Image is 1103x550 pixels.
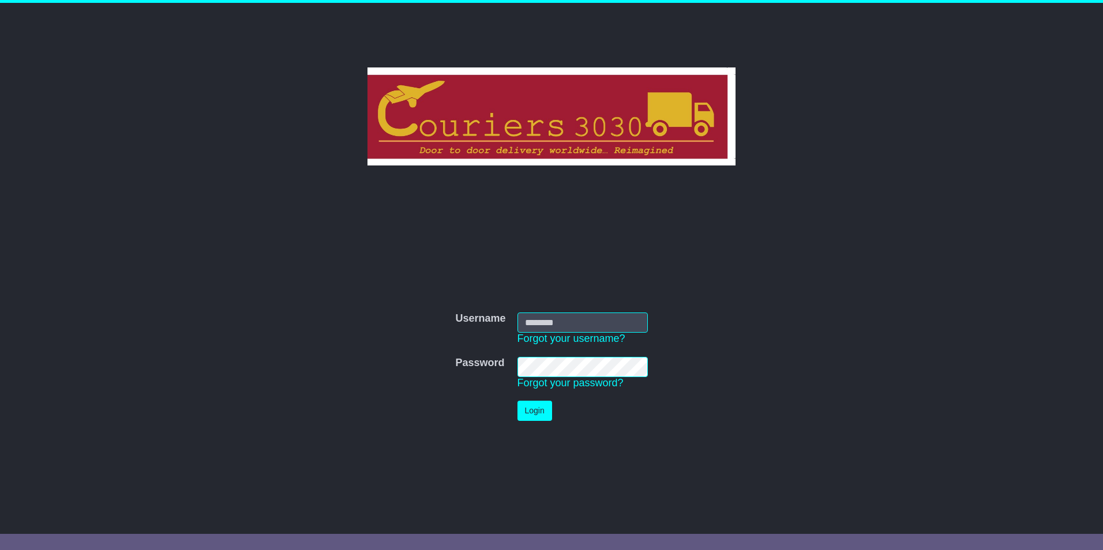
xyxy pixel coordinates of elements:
label: Username [455,312,505,325]
img: Couriers 3030 [367,67,736,165]
label: Password [455,357,504,370]
a: Forgot your username? [517,333,625,344]
a: Forgot your password? [517,377,624,389]
button: Login [517,401,552,421]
